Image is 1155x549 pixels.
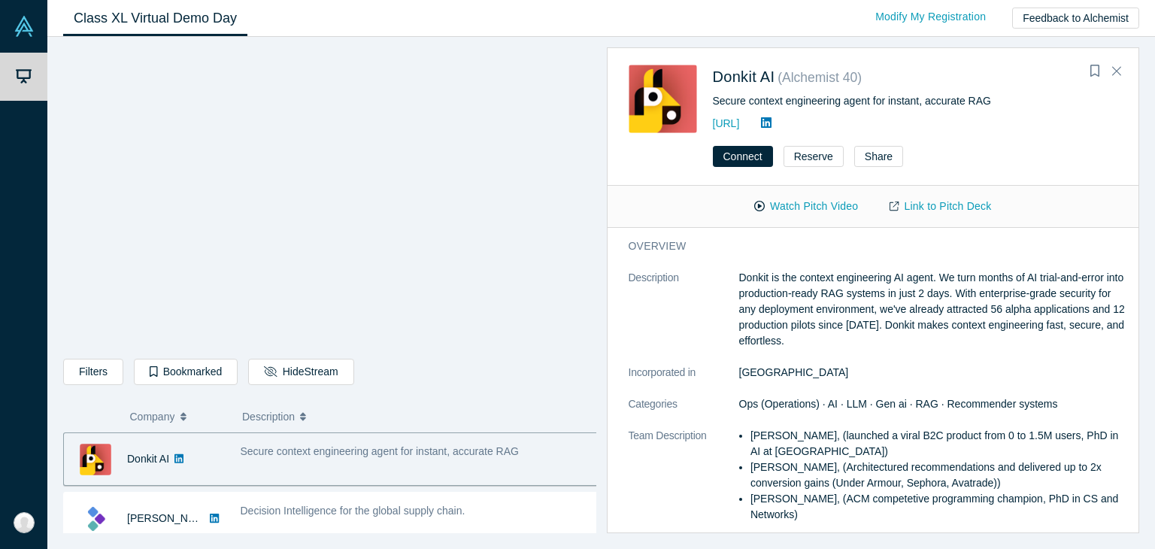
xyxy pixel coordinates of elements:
span: Company [130,401,175,432]
span: Decision Intelligence for the global supply chain. [241,505,465,517]
dt: Description [629,270,739,365]
p: Donkit is the context engineering AI agent. We turn months of AI trial-and-error into production-... [739,270,1129,349]
img: Donkit AI's Logo [629,65,697,133]
li: [PERSON_NAME], (Architectured recommendations and delivered up to 2x conversion gains (Under Armo... [750,460,1129,491]
dt: Incorporated in [629,365,739,396]
button: Close [1105,59,1128,83]
dt: Categories [629,396,739,428]
span: Secure context engineering agent for instant, accurate RAG [241,445,519,457]
dd: [GEOGRAPHIC_DATA] [739,365,1129,381]
a: Modify My Registration [859,4,1002,30]
button: Company [130,401,227,432]
li: [PERSON_NAME], (ACM competetive programming champion, PhD in CS and Networks) [750,491,1129,523]
button: Share [854,146,903,167]
img: Alchemist Vault Logo [14,16,35,37]
img: Donkit AI's Logo [80,444,111,475]
button: Filters [63,359,123,385]
a: Class XL Virtual Demo Day [63,1,247,36]
dt: Team Description [629,428,739,538]
button: Bookmark [1084,61,1105,82]
button: Description [242,401,586,432]
a: Donkit AI [127,453,169,465]
h3: overview [629,238,1108,254]
button: Feedback to Alchemist [1012,8,1139,29]
img: Kimaru AI's Logo [80,503,111,535]
a: Donkit AI [713,68,775,85]
a: [URL] [713,117,740,129]
button: Bookmarked [134,359,238,385]
span: Ops (Operations) · AI · LLM · Gen ai · RAG · Recommender systems [739,398,1058,410]
div: Secure context engineering agent for instant, accurate RAG [713,93,1118,109]
span: Description [242,401,295,432]
iframe: Alchemist Class XL Demo Day: Vault [64,49,596,347]
a: Link to Pitch Deck [874,193,1007,220]
button: HideStream [248,359,353,385]
a: [PERSON_NAME] [127,512,214,524]
button: Connect [713,146,773,167]
button: Reserve [784,146,844,167]
img: Laert Davtyan's Account [14,512,35,533]
button: Watch Pitch Video [738,193,874,220]
li: [PERSON_NAME], (launched a viral B2C product from 0 to 1.5M users, PhD in AI at [GEOGRAPHIC_DATA]) [750,428,1129,460]
small: ( Alchemist 40 ) [778,70,862,85]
